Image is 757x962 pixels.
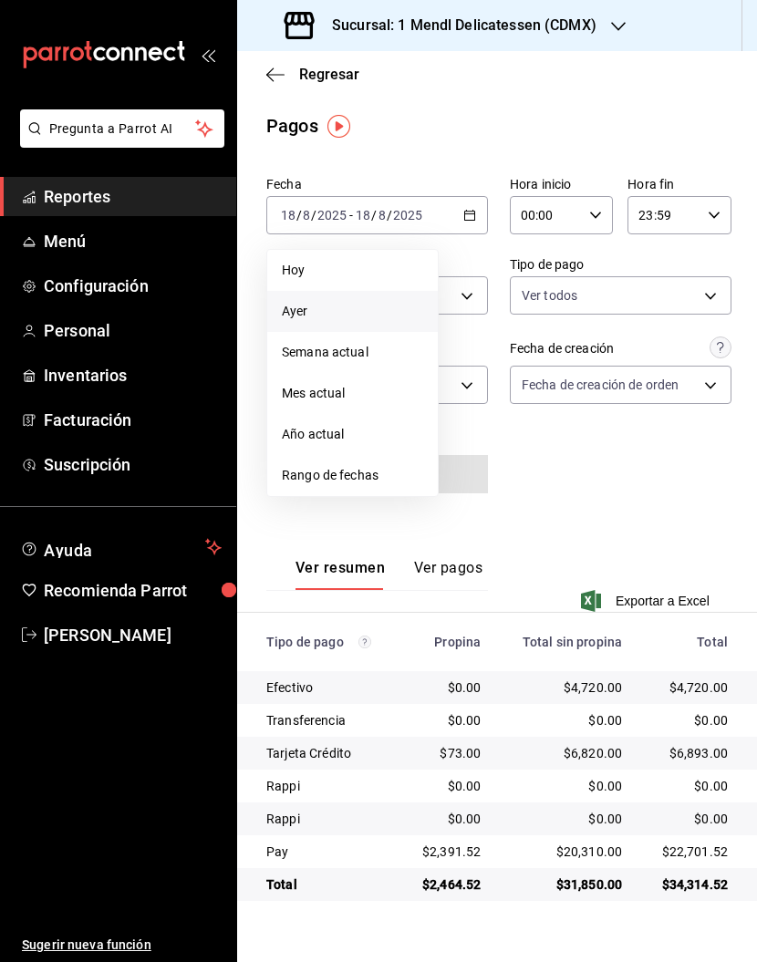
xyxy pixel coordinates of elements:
div: $0.00 [510,777,622,795]
div: Rappi [266,810,385,828]
h3: Sucursal: 1 Mendl Delicatessen (CDMX) [317,15,596,36]
div: Fecha de creación [510,339,614,358]
label: Tipo de pago [510,258,731,271]
span: Rango de fechas [282,466,423,485]
input: ---- [316,208,347,222]
span: Ver todos [522,286,577,305]
div: $34,314.52 [651,875,728,894]
span: [PERSON_NAME] [44,623,222,647]
span: Sugerir nueva función [22,936,222,955]
span: Reportes [44,184,222,209]
input: -- [378,208,387,222]
span: Fecha de creación de orden [522,376,679,394]
input: -- [302,208,311,222]
div: Transferencia [266,711,385,729]
div: $31,850.00 [510,875,622,894]
div: Pay [266,843,385,861]
div: $0.00 [651,711,728,729]
button: open_drawer_menu [201,47,215,62]
div: $0.00 [510,810,622,828]
input: -- [355,208,371,222]
input: -- [280,208,296,222]
button: Regresar [266,66,359,83]
div: navigation tabs [296,559,482,590]
label: Fecha [266,178,488,191]
span: - [349,208,353,222]
span: / [296,208,302,222]
div: $0.00 [414,810,481,828]
label: Hora inicio [510,178,613,191]
button: Ver resumen [296,559,385,590]
span: Facturación [44,408,222,432]
span: Año actual [282,425,423,444]
span: Pregunta a Parrot AI [49,119,196,139]
a: Pregunta a Parrot AI [13,132,224,151]
span: Regresar [299,66,359,83]
div: $6,820.00 [510,744,622,762]
div: $0.00 [510,711,622,729]
img: Tooltip marker [327,115,350,138]
div: Total sin propina [510,635,622,649]
span: Inventarios [44,363,222,388]
input: ---- [392,208,423,222]
span: Mes actual [282,384,423,403]
div: Tipo de pago [266,635,385,649]
span: Personal [44,318,222,343]
div: $2,391.52 [414,843,481,861]
div: Rappi [266,777,385,795]
span: Configuración [44,274,222,298]
span: Ayuda [44,536,198,558]
button: Ver pagos [414,559,482,590]
div: Efectivo [266,678,385,697]
span: Suscripción [44,452,222,477]
div: Pagos [266,112,318,140]
button: Pregunta a Parrot AI [20,109,224,148]
span: Semana actual [282,343,423,362]
div: $0.00 [651,810,728,828]
div: $4,720.00 [651,678,728,697]
span: Hoy [282,261,423,280]
label: Hora fin [627,178,731,191]
div: $73.00 [414,744,481,762]
svg: Los pagos realizados con Pay y otras terminales son montos brutos. [358,636,371,648]
div: $4,720.00 [510,678,622,697]
div: $2,464.52 [414,875,481,894]
span: Recomienda Parrot [44,578,222,603]
div: $20,310.00 [510,843,622,861]
div: $0.00 [414,711,481,729]
div: $0.00 [414,777,481,795]
div: Propina [414,635,481,649]
span: / [387,208,392,222]
div: $0.00 [414,678,481,697]
span: Ayer [282,302,423,321]
button: Exportar a Excel [585,590,710,612]
span: Menú [44,229,222,253]
div: Total [651,635,728,649]
div: $0.00 [651,777,728,795]
div: $22,701.52 [651,843,728,861]
span: / [311,208,316,222]
div: Tarjeta Crédito [266,744,385,762]
div: Total [266,875,385,894]
div: $6,893.00 [651,744,728,762]
span: / [371,208,377,222]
